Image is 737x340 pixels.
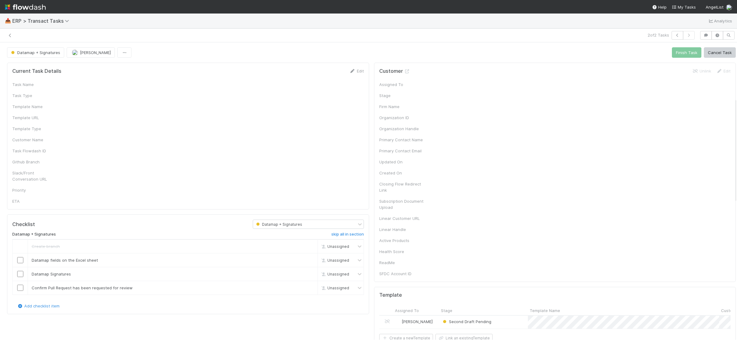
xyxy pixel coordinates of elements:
div: Closing Flow Redirect Link [379,181,425,193]
span: Second Draft Pending [442,319,491,324]
span: Unassigned [320,272,349,276]
div: Organization Handle [379,126,425,132]
button: [PERSON_NAME] [67,47,115,58]
h5: Customer [379,68,410,74]
h5: Checklist [12,221,35,228]
div: Created On [379,170,425,176]
a: Analytics [708,17,732,25]
span: Datamap + Signatures [255,222,302,227]
div: Firm Name [379,104,425,110]
div: Help [652,4,667,10]
h6: skip all in section [331,232,364,237]
div: Linear Customer URL [379,215,425,221]
div: Second Draft Pending [442,319,491,325]
div: Template URL [12,115,58,121]
a: Unlink [692,68,711,73]
div: Slack/Front Conversation URL [12,170,58,182]
img: avatar_f5fedbe2-3a45-46b0-b9bb-d3935edf1c24.png [726,4,732,10]
span: Unassigned [320,258,349,263]
a: skip all in section [331,232,364,239]
h5: Template [379,292,402,298]
div: Primary Contact Email [379,148,425,154]
div: Customer Name [12,137,58,143]
span: Unassigned [320,286,349,290]
a: Add checklist item [17,303,60,308]
span: Datamap fields on the Excel sheet [32,258,98,263]
div: SFDC Account ID [379,271,425,277]
div: Health Score [379,248,425,255]
span: Datamap + Signatures [10,50,60,55]
span: Datamap Signatures [32,272,71,276]
div: Assigned To [379,81,425,88]
span: 2 of 2 Tasks [648,32,669,38]
span: 📥 [5,18,11,23]
span: Template Name [530,307,560,314]
div: Template Type [12,126,58,132]
span: Assigned To [395,307,419,314]
img: logo-inverted-e16ddd16eac7371096b0.svg [5,2,46,12]
span: Unassigned [320,244,349,249]
span: [PERSON_NAME] [402,319,433,324]
div: ReadMe [379,260,425,266]
div: Priority [12,187,58,193]
div: Task Flowdash ID [12,148,58,154]
div: Organization ID [379,115,425,121]
div: Active Products [379,237,425,244]
a: Edit [716,68,731,73]
span: AngelList [706,5,723,10]
img: avatar_ef15843f-6fde-4057-917e-3fb236f438ca.png [396,319,401,324]
button: Cancel Task [704,47,736,58]
div: Subscription Document Upload [379,198,425,210]
div: Stage [379,92,425,99]
img: avatar_f5fedbe2-3a45-46b0-b9bb-d3935edf1c24.png [72,49,78,56]
div: [PERSON_NAME] [396,319,433,325]
div: Task Type [12,92,58,99]
h5: Current Task Details [12,68,61,74]
div: Updated On [379,159,425,165]
h6: Datamap + Signatures [12,232,56,237]
div: Primary Contact Name [379,137,425,143]
div: Task Name [12,81,58,88]
div: Github Branch [12,159,58,165]
div: ETA [12,198,58,204]
div: Template Name [12,104,58,110]
button: Finish Task [672,47,701,58]
a: My Tasks [672,4,696,10]
span: [PERSON_NAME] [80,50,111,55]
span: ERP > Transact Tasks [12,18,72,24]
span: Create branch [32,244,60,249]
span: My Tasks [672,5,696,10]
span: Stage [441,307,452,314]
a: Edit [349,68,364,73]
button: Datamap + Signatures [7,47,64,58]
div: Linear Handle [379,226,425,233]
span: Confirm Pull Request has been requested for review [32,285,133,290]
